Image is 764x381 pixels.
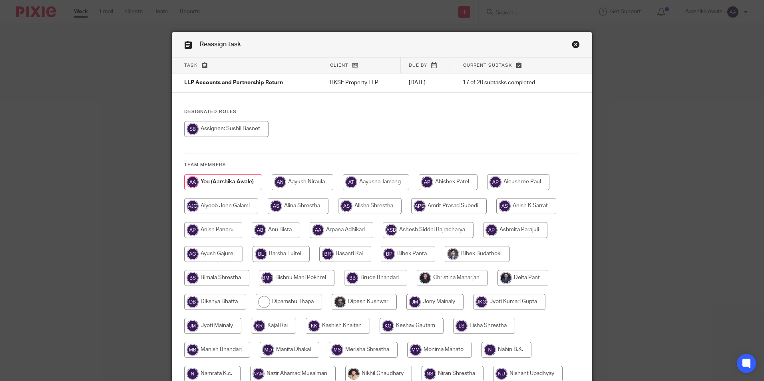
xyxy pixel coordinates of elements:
[184,63,198,67] span: Task
[409,79,447,87] p: [DATE]
[330,79,392,87] p: HKSF Property LLP
[455,73,562,93] td: 17 of 20 subtasks completed
[184,109,580,115] h4: Designated Roles
[184,162,580,168] h4: Team members
[330,63,348,67] span: Client
[463,63,512,67] span: Current subtask
[184,80,283,86] span: LLP Accounts and Partnership Return
[409,63,427,67] span: Due by
[572,40,580,51] a: Close this dialog window
[200,41,241,48] span: Reassign task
